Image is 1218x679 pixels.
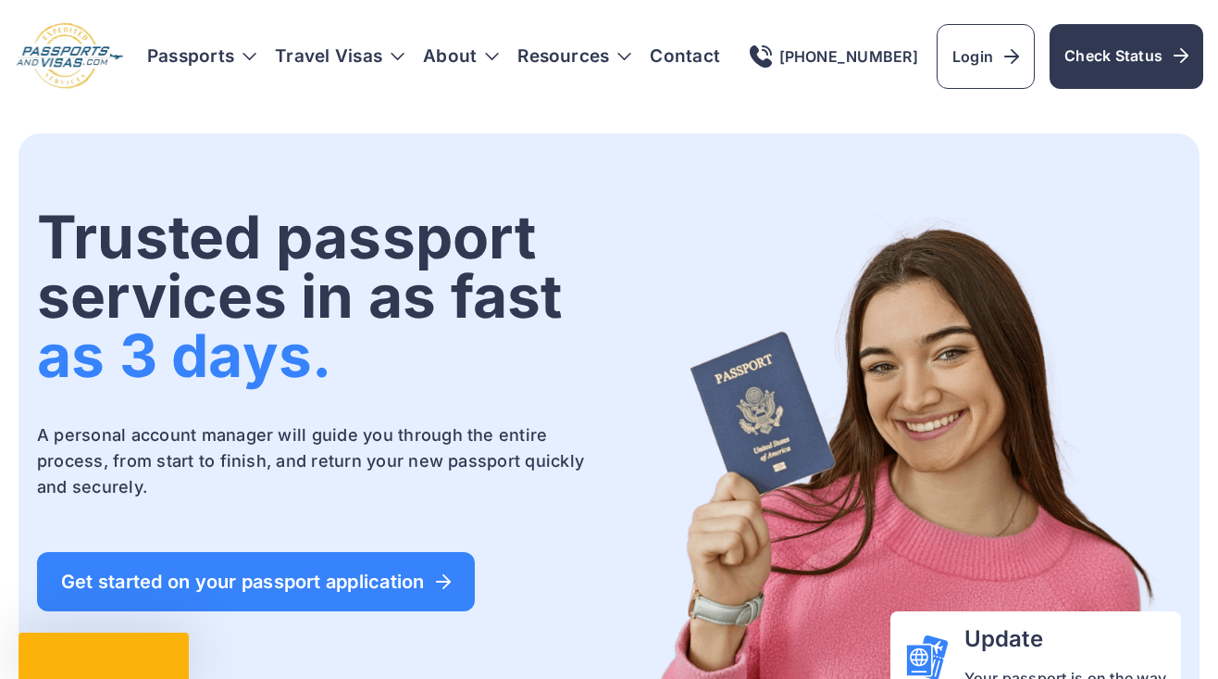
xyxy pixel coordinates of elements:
[1050,24,1203,89] a: Check Status
[37,422,605,500] p: A personal account manager will guide you through the entire process, from start to finish, and r...
[423,47,477,66] a: About
[750,45,918,68] a: [PHONE_NUMBER]
[1064,44,1188,67] span: Check Status
[952,45,1019,68] span: Login
[275,47,404,66] h3: Travel Visas
[964,626,1166,652] h4: Update
[37,552,475,611] a: Get started on your passport application
[61,572,451,591] span: Get started on your passport application
[37,320,331,391] span: as 3 days.
[147,47,256,66] h3: Passports
[517,47,631,66] h3: Resources
[15,22,125,91] img: Logo
[650,47,720,66] a: Contact
[937,24,1035,89] a: Login
[37,207,605,385] h1: Trusted passport services in as fast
